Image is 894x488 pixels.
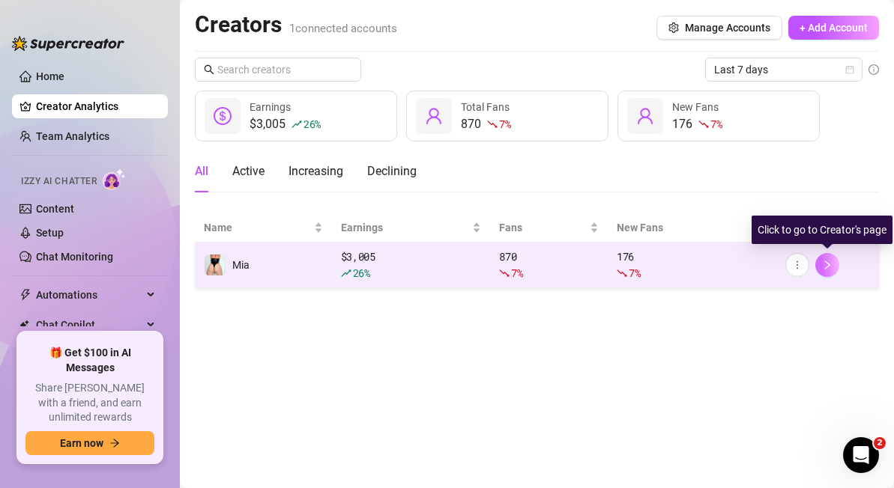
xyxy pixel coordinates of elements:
span: Earn now [60,437,103,449]
span: 🎁 Get $100 in AI Messages [25,346,154,375]
div: 176 [672,115,722,133]
span: New Fans [672,101,719,113]
span: + Add Account [800,22,868,34]
div: Active [232,162,265,180]
span: 26 % [303,117,321,131]
span: fall [487,119,498,129]
div: Declining [367,162,417,180]
span: Automations [36,283,142,307]
img: Mia [205,254,226,275]
div: 870 [499,248,599,281]
span: 7 % [710,117,722,131]
span: fall [499,268,510,278]
h2: Creators [195,10,397,39]
a: Team Analytics [36,130,109,142]
span: rise [341,268,351,278]
img: Chat Copilot [19,320,29,330]
a: Chat Monitoring [36,251,113,263]
span: more [792,260,803,270]
a: Setup [36,227,64,239]
button: + Add Account [788,16,879,40]
div: Click to go to Creator's page [752,216,893,244]
span: Earnings [250,101,291,113]
span: setting [668,22,679,33]
div: $ 3,005 [341,248,482,281]
span: 7 % [511,266,522,280]
div: Increasing [289,162,343,180]
img: logo-BBDzfeDw.svg [12,36,124,51]
img: AI Chatter [103,168,126,190]
div: $3,005 [250,115,321,133]
div: All [195,162,208,180]
span: 2 [874,437,886,449]
span: info-circle [869,64,879,75]
span: arrow-right [109,438,120,448]
span: Fans [499,219,587,236]
input: Search creators [217,61,340,78]
span: Izzy AI Chatter [21,174,97,189]
span: 7 % [629,266,640,280]
a: Home [36,70,64,82]
span: Last 7 days [714,58,854,81]
span: Chat Copilot [36,313,142,337]
span: user [636,107,654,125]
span: dollar-circle [214,107,232,125]
th: Fans [490,213,608,243]
span: search [204,64,214,75]
div: 176 [617,248,767,281]
span: Total Fans [461,101,510,113]
span: calendar [845,65,854,74]
span: 7 % [499,117,510,131]
span: Earnings [341,219,470,236]
a: Creator Analytics [36,94,156,118]
span: fall [698,119,709,129]
span: rise [292,119,302,129]
span: Mia [232,259,250,271]
th: New Fans [608,213,776,243]
span: right [822,260,833,270]
span: Share [PERSON_NAME] with a friend, and earn unlimited rewards [25,381,154,425]
span: 1 connected accounts [289,22,397,35]
th: Earnings [332,213,491,243]
span: thunderbolt [19,289,31,301]
button: Earn nowarrow-right [25,431,154,455]
span: Manage Accounts [685,22,770,34]
div: 870 [461,115,510,133]
span: user [425,107,443,125]
span: New Fans [617,219,755,236]
span: Name [204,219,311,236]
span: 26 % [353,266,370,280]
button: Manage Accounts [656,16,782,40]
th: Name [195,213,332,243]
a: Content [36,203,74,215]
iframe: Intercom live chat [843,437,879,473]
button: right [815,253,839,277]
span: fall [617,268,627,278]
